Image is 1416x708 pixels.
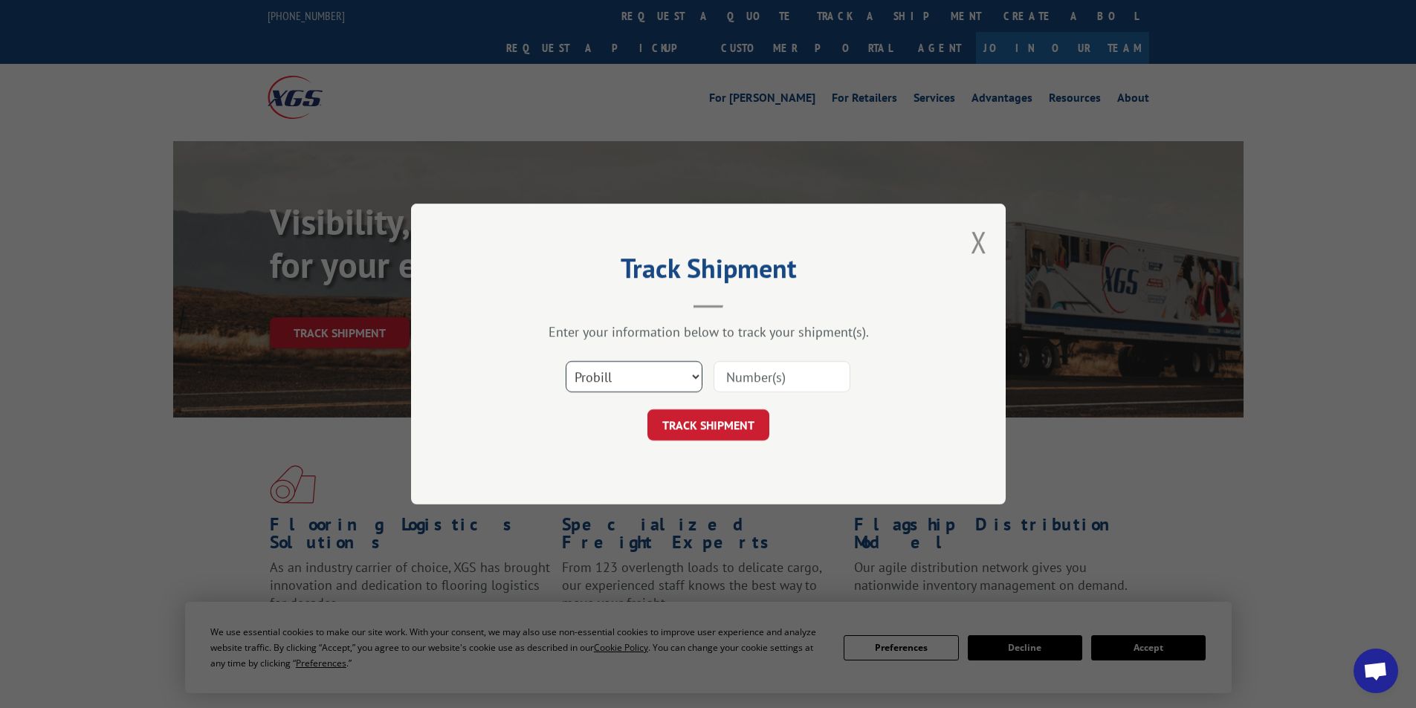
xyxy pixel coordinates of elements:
h2: Track Shipment [485,258,931,286]
button: TRACK SHIPMENT [647,409,769,441]
button: Close modal [971,222,987,262]
input: Number(s) [714,361,850,392]
div: Enter your information below to track your shipment(s). [485,323,931,340]
a: Open chat [1354,649,1398,693]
